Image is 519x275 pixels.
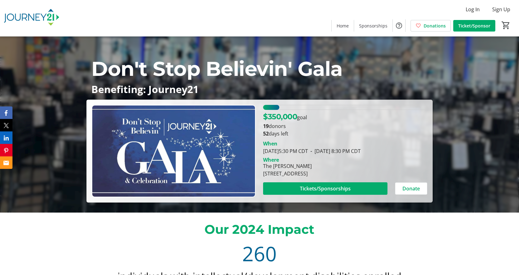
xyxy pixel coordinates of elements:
img: Campaign CTA Media Photo [92,105,256,197]
span: Sponsorships [359,22,387,29]
p: Don't Stop Believin' Gala [91,54,427,84]
div: [STREET_ADDRESS] [263,170,312,177]
a: Home [332,20,354,32]
b: 19 [263,123,269,130]
span: Home [337,22,349,29]
span: [DATE] 5:30 PM CDT [263,148,308,155]
span: - [308,148,315,155]
a: Donations [411,20,451,32]
button: Cart [500,20,512,31]
div: 9.822842857142856% of fundraising goal reached [263,105,427,110]
span: $350,000 [263,112,297,121]
img: Journey21's Logo [4,2,59,34]
a: Ticket/Sponsor [453,20,495,32]
div: The [PERSON_NAME] [263,162,312,170]
a: Sponsorships [354,20,392,32]
span: Log In [466,6,480,13]
button: Help [393,19,405,32]
span: Tickets/Sponsorships [300,185,351,192]
div: When [263,140,277,147]
div: 260 [94,239,425,269]
span: Sign Up [492,6,510,13]
p: goal [263,111,307,122]
p: donors [263,122,427,130]
button: Sign Up [487,4,515,14]
span: Ticket/Sponsor [458,22,490,29]
span: Donations [424,22,446,29]
span: Donate [402,185,420,192]
span: [DATE] 8:30 PM CDT [308,148,361,155]
p: days left [263,130,427,137]
p: Benefiting: Journey21 [91,84,427,95]
button: Donate [395,182,427,195]
div: Where [263,157,279,162]
span: 52 [263,130,269,137]
p: Our 2024 Impact [94,220,425,239]
button: Tickets/Sponsorships [263,182,387,195]
button: Log In [461,4,485,14]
